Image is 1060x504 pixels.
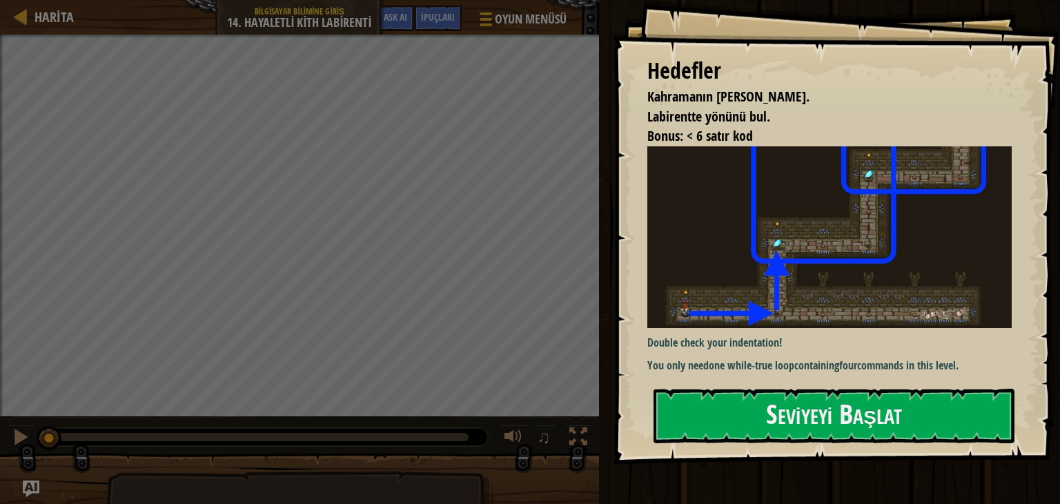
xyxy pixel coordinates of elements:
p: You only need containing commands in this level. [647,358,1022,374]
button: Ctrl + P: Pause [7,425,35,453]
button: ♫ [534,425,558,453]
a: Harita [28,8,74,26]
span: Kahramanın [PERSON_NAME]. [647,87,809,106]
span: ♫ [537,427,551,447]
button: Oyun Menüsü [469,6,575,38]
span: Labirentte yönünü bul. [647,107,770,126]
strong: one [709,358,725,373]
button: Ask AI [23,481,39,497]
li: Labirentte yönünü bul. [630,107,1008,127]
div: Hedefler [647,55,1012,87]
span: Harita [35,8,74,26]
button: Ask AI [377,6,414,31]
li: Kahramanın hayatta kalmalı. [630,87,1008,107]
span: Ask AI [384,10,407,23]
li: Bonus: < 6 satır kod [630,126,1008,146]
button: Tam ekran değiştir [565,425,592,453]
img: Haunted kithmaze [647,146,1022,329]
strong: while-true loop [727,358,794,373]
button: Sesi ayarla [500,425,527,453]
p: Double check your indentation! [647,335,1022,351]
span: İpuçları [421,10,455,23]
strong: four [839,358,857,373]
span: Oyun Menüsü [495,10,567,28]
span: Bonus: < 6 satır kod [647,126,753,145]
button: Seviyeyi Başlat [654,389,1014,443]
